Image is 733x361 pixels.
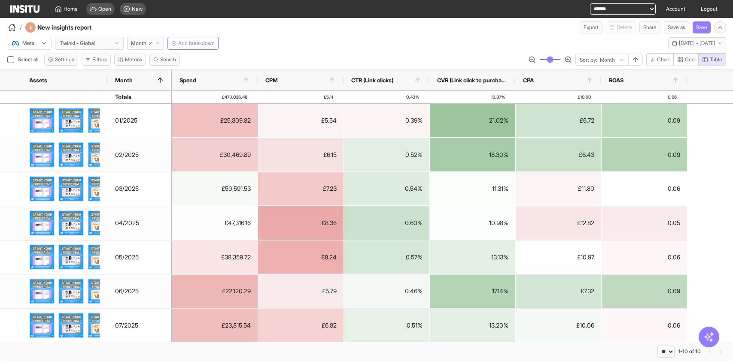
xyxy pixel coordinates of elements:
[437,77,508,84] span: CVR (Link click to purchase)
[430,274,515,308] div: 17.14%
[664,21,689,33] button: Save as
[602,138,687,171] div: 0.09
[516,104,601,137] div: £6.72
[602,274,687,308] div: 0.09
[515,70,601,90] div: CPA
[429,70,515,90] div: CVR (Link click to purchase)
[127,37,164,50] button: Month
[710,56,722,63] span: Table
[115,283,139,300] div: 06/2025
[82,54,111,66] button: Filters
[222,91,247,103] span: £473,026.48
[172,172,258,205] div: £50,591.53
[602,104,687,137] div: 0.09
[172,241,258,274] div: £38,359.72
[609,77,624,84] span: ROAS
[516,138,601,171] div: £6.43
[430,138,515,171] div: 18.30%
[7,22,22,33] button: /
[265,77,278,84] span: CPM
[258,241,344,274] div: £8.24
[606,21,636,33] button: Delete
[172,274,258,308] div: £22,120.29
[172,138,258,171] div: £30,469.89
[132,6,143,12] span: New
[657,56,670,63] span: Chart
[115,249,139,266] div: 05/2025
[258,309,344,342] div: £6.82
[344,70,429,90] div: CTR (Link clicks)
[516,206,601,240] div: £12.82
[44,54,78,66] button: Settings
[516,241,601,274] div: £10.97
[55,56,74,63] span: Settings
[685,56,695,63] span: Grid
[115,91,131,103] div: Totals
[98,6,111,12] span: Open
[172,309,258,342] div: £23,815.54
[344,309,429,342] div: 0.51%
[324,91,333,103] span: £5.11
[344,104,429,137] div: 0.39%
[693,21,711,33] button: Save
[149,54,180,66] button: Search
[602,172,687,205] div: 0.06
[580,21,602,33] button: Export
[115,317,138,334] div: 07/2025
[668,91,677,103] span: 0.06
[64,6,78,12] span: Home
[178,40,215,47] span: Add breakdown
[115,146,139,163] div: 02/2025
[114,54,146,66] button: Metrics
[179,77,196,84] span: Spend
[668,37,726,49] button: [DATE] - [DATE]
[602,241,687,274] div: 0.06
[578,91,591,103] span: £10.90
[29,77,47,84] span: Assets
[430,206,515,240] div: 10.98%
[115,112,137,129] div: 01/2025
[258,172,344,205] div: £7.23
[258,138,344,171] div: £6.15
[10,5,40,13] img: Logo
[351,77,393,84] span: CTR (Link clicks)
[580,57,597,63] span: Sort by:
[344,241,429,274] div: 0.57%
[430,241,515,274] div: 13.13%
[172,104,258,137] div: £25,309.82
[646,53,674,66] button: Chart
[115,77,133,84] span: Month
[406,91,419,103] span: 0.43%
[258,206,344,240] div: £8.38
[258,104,344,137] div: £5.54
[258,70,344,90] div: CPM
[131,40,146,47] span: Month
[344,172,429,205] div: 0.54%
[606,21,636,33] span: You cannot delete a preset report.
[698,53,726,66] button: Table
[430,104,515,137] div: 21.02%
[115,214,139,232] div: 04/2025
[25,22,115,33] div: New insights report
[679,40,715,47] span: [DATE] - [DATE]
[639,21,660,33] button: Share
[516,309,601,342] div: £10.06
[172,206,258,240] div: £47,316.16
[344,206,429,240] div: 0.60%
[344,138,429,171] div: 0.52%
[523,77,534,84] span: CPA
[491,91,505,103] span: 10.87%
[344,274,429,308] div: 0.46%
[18,56,40,63] span: Select all
[678,348,701,355] div: 1-10 of 10
[37,23,115,32] h4: New insights report
[20,23,22,32] span: /
[601,70,687,90] div: ROAS
[430,309,515,342] div: 13.20%
[172,70,258,90] div: Spend
[167,37,219,50] button: Add breakdown
[258,274,344,308] div: £5.79
[673,53,699,66] button: Grid
[160,56,176,63] span: Search
[430,172,515,205] div: 11.31%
